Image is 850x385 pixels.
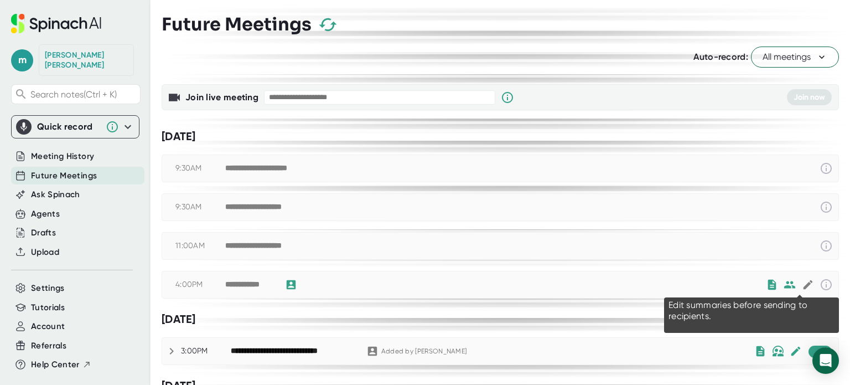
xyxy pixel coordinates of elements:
[31,150,94,163] button: Meeting History
[16,116,134,138] div: Quick record
[45,50,128,70] div: Mary Ramsey
[820,278,833,291] svg: This event has already passed
[820,201,833,214] svg: This event has already passed
[751,47,839,68] button: All meetings
[11,49,33,71] span: m
[820,239,833,253] svg: This event has already passed
[175,163,225,173] div: 9:30AM
[668,300,835,322] div: Edit summaries before sending to recipients.
[31,227,56,239] button: Drafts
[772,346,784,357] img: internal-only.bf9814430b306fe8849ed4717edd4846.svg
[31,320,65,333] button: Account
[763,50,827,64] span: All meetings
[162,130,839,143] div: [DATE]
[31,188,80,201] button: Ask Spinach
[812,347,839,374] div: Open Intercom Messenger
[162,312,839,326] div: [DATE]
[31,301,65,314] button: Tutorials
[31,358,91,371] button: Help Center
[30,89,137,100] span: Search notes (Ctrl + K)
[175,202,225,212] div: 9:30AM
[175,280,225,290] div: 4:00PM
[794,93,825,102] span: Join now
[31,170,97,182] button: Future Meetings
[31,208,60,220] button: Agents
[37,121,100,132] div: Quick record
[31,246,59,259] button: Upload
[31,282,65,295] button: Settings
[181,346,231,356] div: 3:00PM
[820,162,833,175] svg: This event has already passed
[185,92,258,102] b: Join live meeting
[693,52,748,62] span: Auto-record:
[162,14,312,35] h3: Future Meetings
[381,347,467,356] div: Added by [PERSON_NAME]
[31,358,80,371] span: Help Center
[175,241,225,251] div: 11:00AM
[787,89,832,105] button: Join now
[31,340,66,352] button: Referrals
